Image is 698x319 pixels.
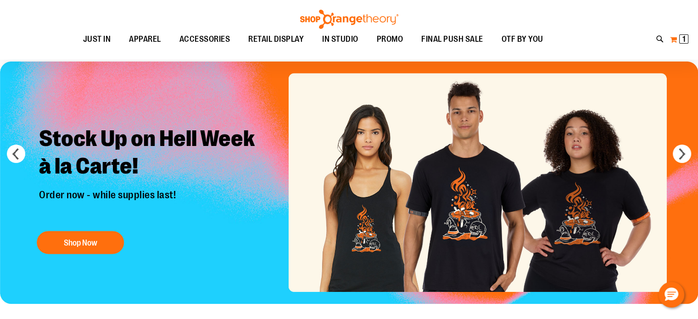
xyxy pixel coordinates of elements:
[368,29,413,50] a: PROMO
[673,145,691,163] button: next
[74,29,120,50] a: JUST IN
[492,29,553,50] a: OTF BY YOU
[313,29,368,50] a: IN STUDIO
[32,118,271,189] h2: Stock Up on Hell Week à la Carte!
[37,231,124,254] button: Shop Now
[120,29,170,50] a: APPAREL
[502,29,543,50] span: OTF BY YOU
[299,10,400,29] img: Shop Orangetheory
[7,145,25,163] button: prev
[179,29,230,50] span: ACCESSORIES
[32,189,271,222] p: Order now - while supplies last!
[170,29,240,50] a: ACCESSORIES
[421,29,483,50] span: FINAL PUSH SALE
[412,29,492,50] a: FINAL PUSH SALE
[83,29,111,50] span: JUST IN
[659,282,684,308] button: Hello, have a question? Let’s chat.
[239,29,313,50] a: RETAIL DISPLAY
[682,34,686,44] span: 1
[129,29,161,50] span: APPAREL
[248,29,304,50] span: RETAIL DISPLAY
[322,29,358,50] span: IN STUDIO
[377,29,403,50] span: PROMO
